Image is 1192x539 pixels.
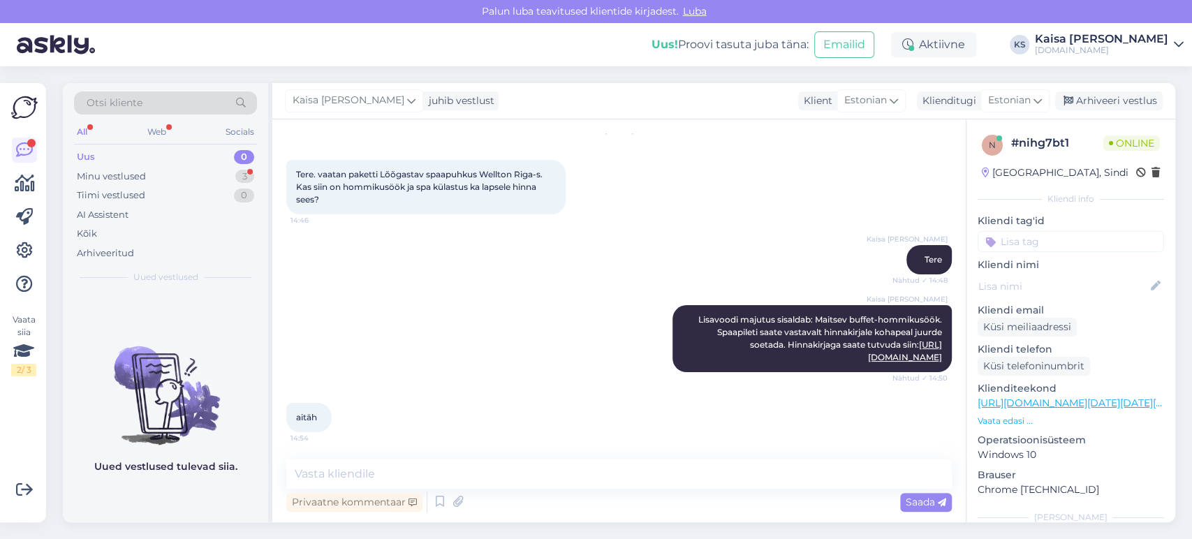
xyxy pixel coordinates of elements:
[77,150,95,164] div: Uus
[423,94,494,108] div: juhib vestlust
[133,271,198,283] span: Uued vestlused
[77,170,146,184] div: Minu vestlused
[978,193,1164,205] div: Kliendi info
[1011,135,1103,152] div: # nihg7bt1
[698,314,944,362] span: Lisavoodi majutus sisaldab: Maitsev buffet-hommikusöök. Spaapileti saate vastavalt hinnakirjale k...
[917,94,976,108] div: Klienditugi
[11,313,36,376] div: Vaata siia
[1103,135,1160,151] span: Online
[978,258,1164,272] p: Kliendi nimi
[978,214,1164,228] p: Kliendi tag'id
[77,246,134,260] div: Arhiveeritud
[1035,34,1168,45] div: Kaisa [PERSON_NAME]
[925,254,942,265] span: Tere
[978,231,1164,252] input: Lisa tag
[978,448,1164,462] p: Windows 10
[234,150,254,164] div: 0
[978,482,1164,497] p: Chrome [TECHNICAL_ID]
[87,96,142,110] span: Otsi kliente
[844,93,887,108] span: Estonian
[989,140,996,150] span: n
[235,170,254,184] div: 3
[293,93,404,108] span: Kaisa [PERSON_NAME]
[892,373,948,383] span: Nähtud ✓ 14:50
[652,36,809,53] div: Proovi tasuta juba täna:
[77,208,128,222] div: AI Assistent
[982,165,1128,180] div: [GEOGRAPHIC_DATA], Sindi
[296,169,545,205] span: Tere. vaatan paketti Lõõgastav spaapuhkus Wellton Riga-s. Kas siin on hommikusöök ja spa külastus...
[1035,34,1184,56] a: Kaisa [PERSON_NAME][DOMAIN_NAME]
[77,189,145,202] div: Tiimi vestlused
[867,234,948,244] span: Kaisa [PERSON_NAME]
[814,31,874,58] button: Emailid
[978,468,1164,482] p: Brauser
[1035,45,1168,56] div: [DOMAIN_NAME]
[1010,35,1029,54] div: KS
[234,189,254,202] div: 0
[978,318,1077,337] div: Küsi meiliaadressi
[63,321,268,447] img: No chats
[978,342,1164,357] p: Kliendi telefon
[892,275,948,286] span: Nähtud ✓ 14:48
[145,123,169,141] div: Web
[867,294,948,304] span: Kaisa [PERSON_NAME]
[94,459,237,474] p: Uued vestlused tulevad siia.
[74,123,90,141] div: All
[652,38,678,51] b: Uus!
[11,364,36,376] div: 2 / 3
[978,511,1164,524] div: [PERSON_NAME]
[223,123,257,141] div: Socials
[978,415,1164,427] p: Vaata edasi ...
[798,94,832,108] div: Klient
[891,32,976,57] div: Aktiivne
[978,303,1164,318] p: Kliendi email
[77,227,97,241] div: Kõik
[290,433,343,443] span: 14:54
[1055,91,1163,110] div: Arhiveeri vestlus
[988,93,1031,108] span: Estonian
[978,433,1164,448] p: Operatsioonisüsteem
[978,357,1090,376] div: Küsi telefoninumbrit
[679,5,711,17] span: Luba
[11,94,38,121] img: Askly Logo
[290,215,343,226] span: 14:46
[286,493,422,512] div: Privaatne kommentaar
[296,412,317,422] span: aitäh
[978,279,1148,294] input: Lisa nimi
[978,381,1164,396] p: Klienditeekond
[906,496,946,508] span: Saada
